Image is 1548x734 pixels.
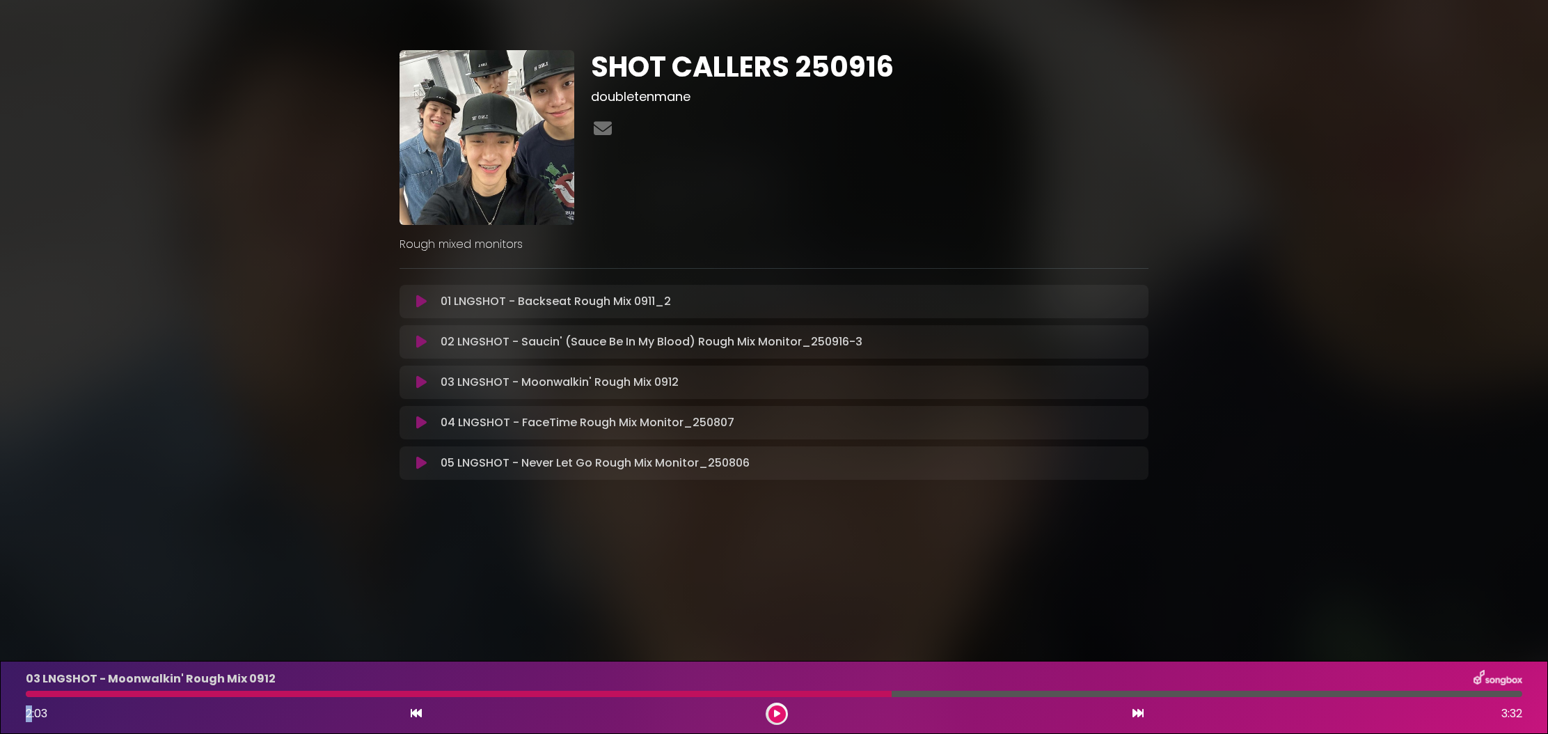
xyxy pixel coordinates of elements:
img: EhfZEEfJT4ehH6TTm04u [400,50,574,225]
p: 04 LNGSHOT - FaceTime Rough Mix Monitor_250807 [441,414,734,431]
p: 05 LNGSHOT - Never Let Go Rough Mix Monitor_250806 [441,455,750,471]
h1: SHOT CALLERS 250916 [591,50,1148,84]
p: 02 LNGSHOT - Saucin' (Sauce Be In My Blood) Rough Mix Monitor_250916-3 [441,334,862,350]
p: Rough mixed monitors [400,236,1148,253]
p: 03 LNGSHOT - Moonwalkin' Rough Mix 0912 [441,374,679,391]
h3: doubletenmane [591,89,1148,104]
p: 01 LNGSHOT - Backseat Rough Mix 0911_2 [441,293,671,310]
